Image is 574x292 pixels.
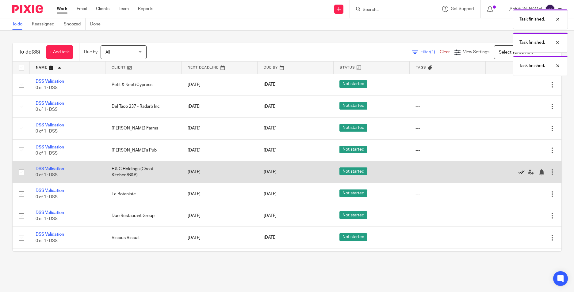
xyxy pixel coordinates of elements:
[545,4,555,14] img: svg%3E
[46,45,73,59] a: + Add task
[105,249,182,270] td: Coopershill/Burren Properties LLC
[36,101,64,106] a: DSS Validation
[182,118,258,139] td: [DATE]
[519,63,545,69] p: Task finished.
[182,183,258,205] td: [DATE]
[119,6,129,12] a: Team
[36,173,58,178] span: 0 of 1 · DSS
[105,95,182,117] td: Del Taco 237 - Radarb Inc
[36,123,64,127] a: DSS Validation
[77,6,87,12] a: Email
[415,103,479,110] div: ---
[415,235,479,241] div: ---
[105,183,182,205] td: Le Botaniste
[36,189,64,193] a: DSS Validation
[36,195,58,199] span: 0 of 1 · DSS
[415,169,479,175] div: ---
[339,167,367,175] span: Not started
[519,39,545,46] p: Task finished.
[339,80,367,88] span: Not started
[12,18,27,30] a: To do
[264,170,277,174] span: [DATE]
[12,5,43,13] img: Pixie
[182,74,258,95] td: [DATE]
[105,205,182,227] td: Duo Restaurant Group
[36,107,58,112] span: 0 of 1 · DSS
[105,74,182,95] td: Petit & Keet/Cypress
[36,151,58,155] span: 0 of 1 · DSS
[36,211,64,215] a: DSS Validation
[105,50,110,54] span: All
[36,129,58,134] span: 0 of 1 · DSS
[105,139,182,161] td: [PERSON_NAME]'s Pub
[57,6,67,12] a: Work
[264,83,277,87] span: [DATE]
[105,227,182,249] td: Vicious Biscuit
[182,95,258,117] td: [DATE]
[36,167,64,171] a: DSS Validation
[32,50,40,54] span: (38)
[264,214,277,218] span: [DATE]
[105,161,182,183] td: E & G Holdings (Ghost Kitchen/B&B)
[36,145,64,149] a: DSS Validation
[36,239,58,243] span: 0 of 1 · DSS
[182,139,258,161] td: [DATE]
[415,191,479,197] div: ---
[182,249,258,270] td: [DATE]
[264,148,277,152] span: [DATE]
[32,18,59,30] a: Reassigned
[36,232,64,237] a: DSS Validation
[84,49,98,55] p: Due by
[415,82,479,88] div: ---
[415,125,479,131] div: ---
[90,18,105,30] a: Done
[96,6,109,12] a: Clients
[264,236,277,240] span: [DATE]
[339,124,367,132] span: Not started
[339,102,367,110] span: Not started
[36,217,58,221] span: 0 of 1 · DSS
[339,211,367,219] span: Not started
[182,227,258,249] td: [DATE]
[339,233,367,241] span: Not started
[264,104,277,109] span: [DATE]
[339,189,367,197] span: Not started
[138,6,153,12] a: Reports
[19,49,40,55] h1: To do
[519,169,528,175] a: Mark as done
[36,86,58,90] span: 0 of 1 · DSS
[264,192,277,196] span: [DATE]
[105,118,182,139] td: [PERSON_NAME] Farms
[415,213,479,219] div: ---
[182,205,258,227] td: [DATE]
[415,147,479,153] div: ---
[64,18,86,30] a: Snoozed
[519,16,545,22] p: Task finished.
[182,161,258,183] td: [DATE]
[36,79,64,84] a: DSS Validation
[339,146,367,153] span: Not started
[264,126,277,130] span: [DATE]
